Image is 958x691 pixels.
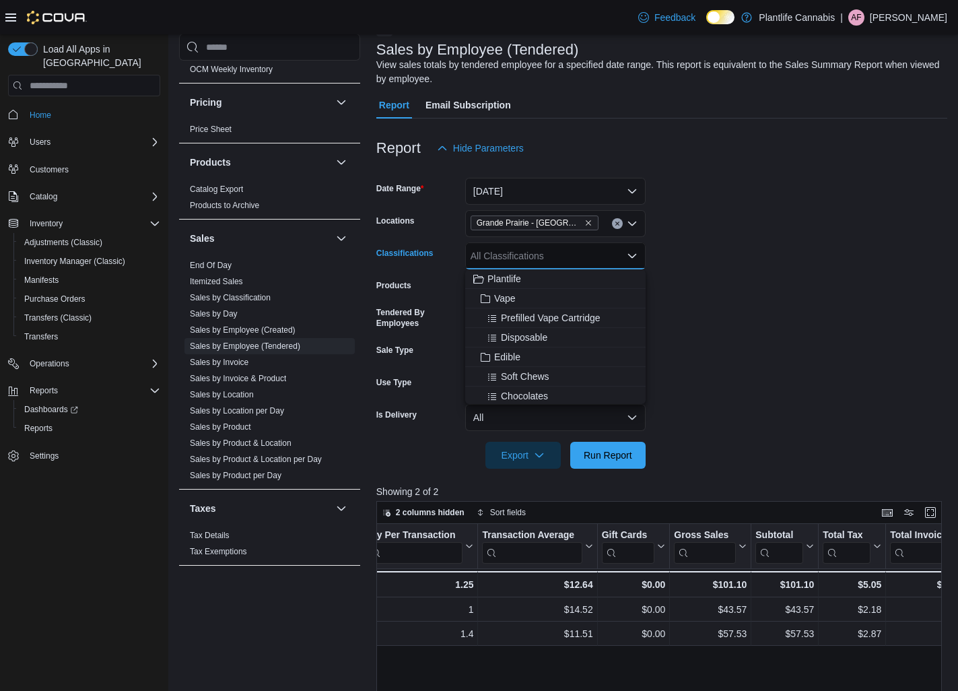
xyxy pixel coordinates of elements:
div: $12.64 [482,577,592,593]
h3: Sales [190,232,215,245]
button: Reports [13,419,166,438]
span: Feedback [654,11,695,24]
label: Classifications [376,248,434,259]
button: Hide Parameters [432,135,529,162]
span: Sales by Classification [190,292,271,303]
button: Operations [24,356,75,372]
button: Users [3,133,166,152]
span: Price Sheet [190,124,232,135]
div: $11.51 [482,626,592,642]
span: Grande Prairie - Cobblestone [471,216,598,230]
button: Inventory [3,214,166,233]
span: Manifests [19,272,160,288]
button: Users [24,134,56,150]
div: Gross Sales [674,529,736,564]
a: Feedback [633,4,701,31]
span: Catalog [24,189,160,205]
span: Operations [24,356,160,372]
button: Pricing [190,96,331,109]
a: Sales by Invoice & Product [190,374,286,383]
a: Itemized Sales [190,277,243,286]
button: Run Report [570,442,646,469]
button: Home [3,104,166,124]
span: Plantlife [487,272,521,286]
div: 1.25 [366,577,473,593]
a: Transfers (Classic) [19,310,97,326]
button: Display options [901,504,917,521]
div: $0.00 [601,601,665,618]
span: Run Report [584,449,632,462]
button: Soft Chews [465,367,646,387]
p: Showing 2 of 2 [376,485,947,498]
a: Transfers [19,329,63,345]
a: Sales by Product [190,422,251,432]
span: Load All Apps in [GEOGRAPHIC_DATA] [38,42,160,69]
button: Inventory Manager (Classic) [13,252,166,271]
div: $57.53 [755,626,814,642]
span: 2 columns hidden [396,507,465,518]
span: Dashboards [19,401,160,418]
span: Transfers [19,329,160,345]
button: 2 columns hidden [377,504,470,521]
button: Manifests [13,271,166,290]
div: Total Tax [823,529,870,564]
label: Tendered By Employees [376,307,460,329]
button: Settings [3,446,166,465]
span: Purchase Orders [19,291,160,307]
span: Chocolates [501,389,548,403]
span: Transfers (Classic) [19,310,160,326]
span: Transfers (Classic) [24,312,92,323]
button: Inventory [24,216,68,232]
button: Products [190,156,331,169]
span: Catalog Export [190,184,243,195]
button: Chocolates [465,387,646,406]
button: Total Tax [823,529,881,564]
a: Home [24,107,57,123]
span: Email Subscription [425,92,511,119]
span: Manifests [24,275,59,286]
button: Subtotal [755,529,814,564]
span: Operations [30,358,69,369]
span: Inventory Manager (Classic) [19,253,160,269]
h3: Sales by Employee (Tendered) [376,42,579,58]
h3: Pricing [190,96,221,109]
button: Reports [3,381,166,400]
a: Adjustments (Classic) [19,234,108,251]
button: All [465,404,646,431]
span: Grande Prairie - [GEOGRAPHIC_DATA] [477,216,582,230]
h3: Report [376,140,421,156]
span: Settings [24,447,160,464]
button: Disposable [465,328,646,348]
div: Gift Cards [601,529,654,542]
button: Transaction Average [482,529,592,564]
label: Is Delivery [376,409,417,420]
span: Tax Details [190,530,230,541]
button: Plantlife [465,269,646,289]
label: Sale Type [376,345,413,356]
a: Manifests [19,272,64,288]
span: Settings [30,451,59,461]
span: Adjustments (Classic) [19,234,160,251]
button: Gross Sales [674,529,747,564]
input: Dark Mode [706,10,734,24]
a: Settings [24,448,64,464]
button: Vape [465,289,646,308]
a: Dashboards [13,400,166,419]
button: Remove Grande Prairie - Cobblestone from selection in this group [584,219,592,227]
span: Home [30,110,51,121]
h3: Products [190,156,231,169]
div: Alyson Flowers [848,9,864,26]
label: Date Range [376,183,424,194]
div: $14.52 [482,601,592,618]
a: Sales by Product & Location [190,438,292,448]
span: Customers [24,161,160,178]
span: Products to Archive [190,200,259,211]
span: Reports [24,423,53,434]
button: Purchase Orders [13,290,166,308]
a: Sales by Employee (Created) [190,325,296,335]
a: Sales by Product per Day [190,471,281,480]
button: Catalog [3,187,166,206]
button: Catalog [24,189,63,205]
span: Sales by Employee (Tendered) [190,341,300,352]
